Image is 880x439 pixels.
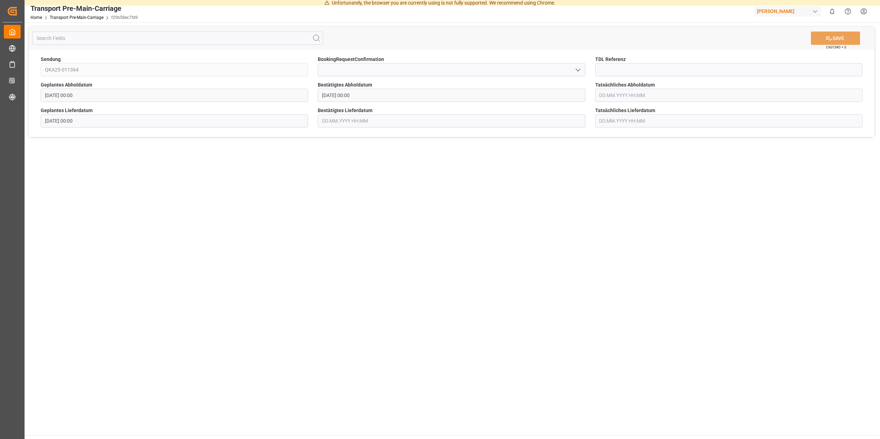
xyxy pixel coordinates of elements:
span: Ctrl/CMD + S [826,44,846,50]
span: Tatsächliches Lieferdatum [595,107,655,114]
input: DD.MM.YYYY HH:MM [318,114,585,128]
input: DD.MM.YYYY HH:MM [595,89,862,102]
button: open menu [572,64,583,75]
button: Help Center [840,4,856,19]
input: DD.MM.YYYY HH:MM [41,114,308,128]
div: Transport Pre-Main-Carriage [31,3,138,14]
span: Bestätigtes Lieferdatum [318,107,372,114]
span: Geplantes Lieferdatum [41,107,93,114]
button: SAVE [811,32,860,45]
input: Search Fields [32,32,323,45]
button: show 0 new notifications [824,4,840,19]
span: TDL Referenz [595,56,626,63]
input: DD.MM.YYYY HH:MM [318,89,585,102]
a: Home [31,15,42,20]
span: Tatsächliches Abholdatum [595,81,655,89]
span: BookingRequestConfirmation [318,56,384,63]
input: DD.MM.YYYY HH:MM [595,114,862,128]
a: Transport Pre-Main-Carriage [50,15,103,20]
span: Sendung [41,56,61,63]
span: Geplantes Abholdatum [41,81,92,89]
button: [PERSON_NAME] [754,5,824,18]
input: DD.MM.YYYY HH:MM [41,89,308,102]
div: [PERSON_NAME] [754,6,821,16]
span: Bestätigtes Abholdatum [318,81,372,89]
